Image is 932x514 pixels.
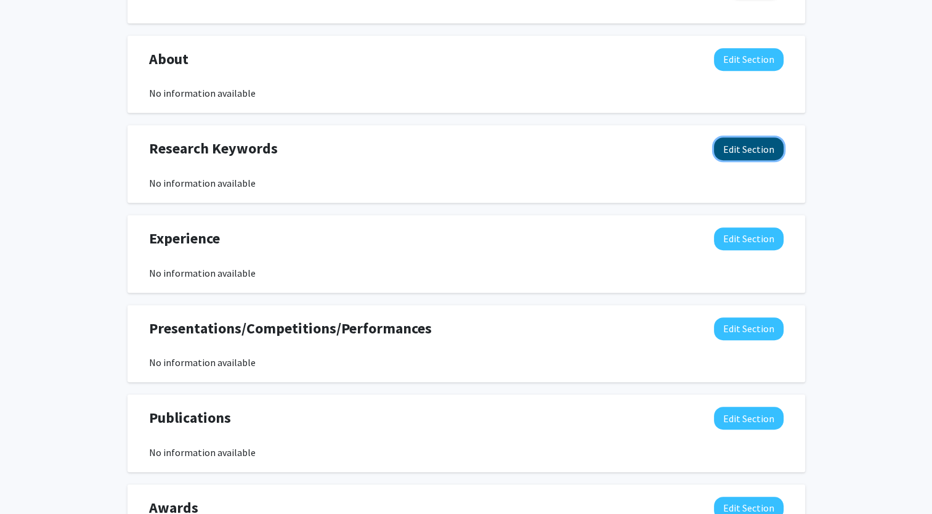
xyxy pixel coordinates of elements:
[149,48,188,70] span: About
[149,355,784,370] div: No information available
[149,176,784,190] div: No information available
[149,317,432,340] span: Presentations/Competitions/Performances
[9,459,52,505] iframe: Chat
[149,407,231,429] span: Publications
[714,227,784,250] button: Edit Experience
[149,266,784,280] div: No information available
[714,48,784,71] button: Edit About
[149,137,278,160] span: Research Keywords
[149,86,784,100] div: No information available
[149,227,220,250] span: Experience
[714,317,784,340] button: Edit Presentations/Competitions/Performances
[714,407,784,430] button: Edit Publications
[714,137,784,160] button: Edit Research Keywords
[149,445,784,460] div: No information available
